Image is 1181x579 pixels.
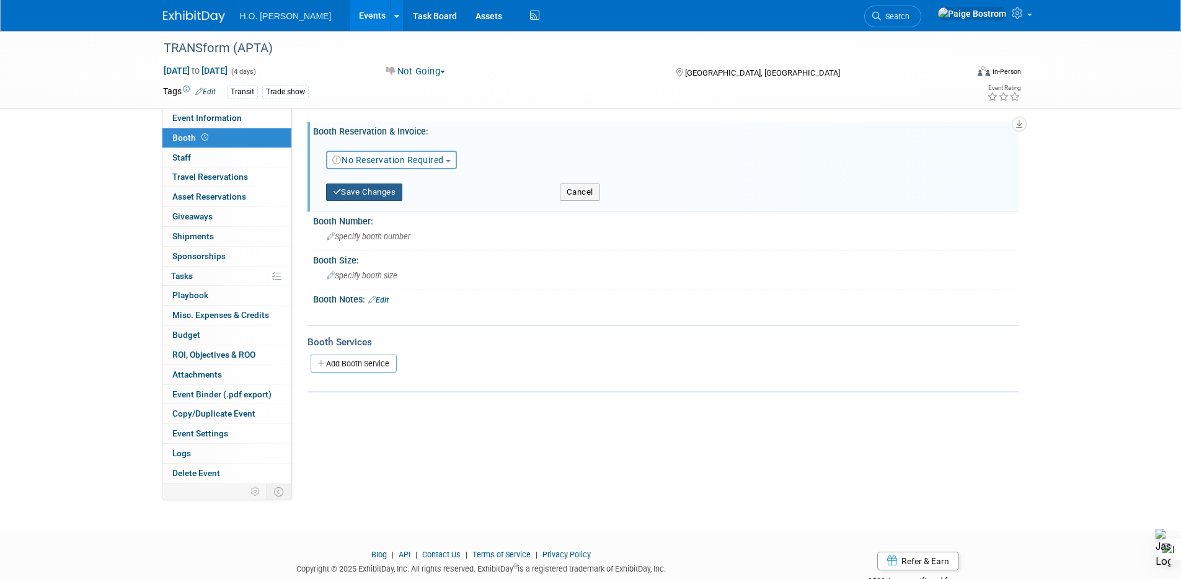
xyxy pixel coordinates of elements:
span: | [389,550,397,559]
a: Edit [195,87,216,96]
div: Booth Services [307,335,1019,349]
div: Booth Notes: [313,290,1019,306]
div: TRANSform (APTA) [159,37,949,60]
div: Booth Size: [313,251,1019,267]
a: Sponsorships [162,247,291,266]
button: Not Going [382,65,450,78]
a: Tasks [162,267,291,286]
div: Booth Reservation & Invoice: [313,122,1019,138]
span: [DATE] [DATE] [163,65,228,76]
button: Cancel [560,183,600,201]
span: | [412,550,420,559]
span: Logs [172,448,191,458]
a: Playbook [162,286,291,305]
a: Misc. Expenses & Credits [162,306,291,325]
a: Booth [162,128,291,148]
a: Event Information [162,108,291,128]
a: ROI, Objectives & ROO [162,345,291,365]
a: Contact Us [422,550,461,559]
span: Staff [172,152,191,162]
span: | [462,550,471,559]
span: Budget [172,330,200,340]
a: Search [864,6,921,27]
span: Shipments [172,231,214,241]
span: Event Binder (.pdf export) [172,389,272,399]
span: Travel Reservations [172,172,248,182]
a: Refer & Earn [877,552,959,570]
img: Format-Inperson.png [978,66,990,76]
span: Specify booth number [327,232,410,241]
span: Specify booth size [327,271,397,280]
a: Delete Event [162,464,291,483]
button: No Reservation Required [326,151,458,169]
a: Add Booth Service [311,355,397,373]
a: API [399,550,410,559]
span: Misc. Expenses & Credits [172,310,269,320]
a: Giveaways [162,207,291,226]
span: [GEOGRAPHIC_DATA], [GEOGRAPHIC_DATA] [685,68,840,77]
span: to [190,66,201,76]
a: Logs [162,444,291,463]
div: In-Person [992,67,1021,76]
a: No Reservation Required [332,155,444,165]
span: Search [881,12,909,21]
img: Paige Bostrom [937,7,1007,20]
span: (4 days) [230,68,256,76]
div: Trade show [262,86,309,99]
a: Event Settings [162,424,291,443]
a: Copy/Duplicate Event [162,404,291,423]
span: Copy/Duplicate Event [172,409,255,418]
sup: ® [513,563,518,570]
div: Event Format [894,64,1022,83]
td: Personalize Event Tab Strip [245,484,267,500]
div: Event Rating [987,85,1020,91]
td: Toggle Event Tabs [266,484,291,500]
a: Edit [368,296,389,304]
td: Tags [163,85,216,99]
span: Sponsorships [172,251,226,261]
span: Giveaways [172,211,213,221]
span: Event Settings [172,428,228,438]
div: Copyright © 2025 ExhibitDay, Inc. All rights reserved. ExhibitDay is a registered trademark of Ex... [163,560,800,575]
a: Privacy Policy [542,550,591,559]
span: H.O. [PERSON_NAME] [240,11,332,21]
span: Asset Reservations [172,192,246,201]
div: Transit [227,86,258,99]
a: Shipments [162,227,291,246]
a: Attachments [162,365,291,384]
span: Tasks [171,271,193,281]
span: ROI, Objectives & ROO [172,350,255,360]
span: Delete Event [172,468,220,478]
span: Booth not reserved yet [199,133,211,142]
a: Asset Reservations [162,187,291,206]
a: Budget [162,325,291,345]
span: Booth [172,133,211,143]
img: ExhibitDay [163,11,225,23]
a: Blog [371,550,387,559]
a: Travel Reservations [162,167,291,187]
button: Save Changes [326,183,403,201]
div: Booth Number: [313,212,1019,228]
span: Playbook [172,290,208,300]
span: Event Information [172,113,242,123]
span: Attachments [172,369,222,379]
a: Staff [162,148,291,167]
span: | [533,550,541,559]
a: Event Binder (.pdf export) [162,385,291,404]
a: Terms of Service [472,550,531,559]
